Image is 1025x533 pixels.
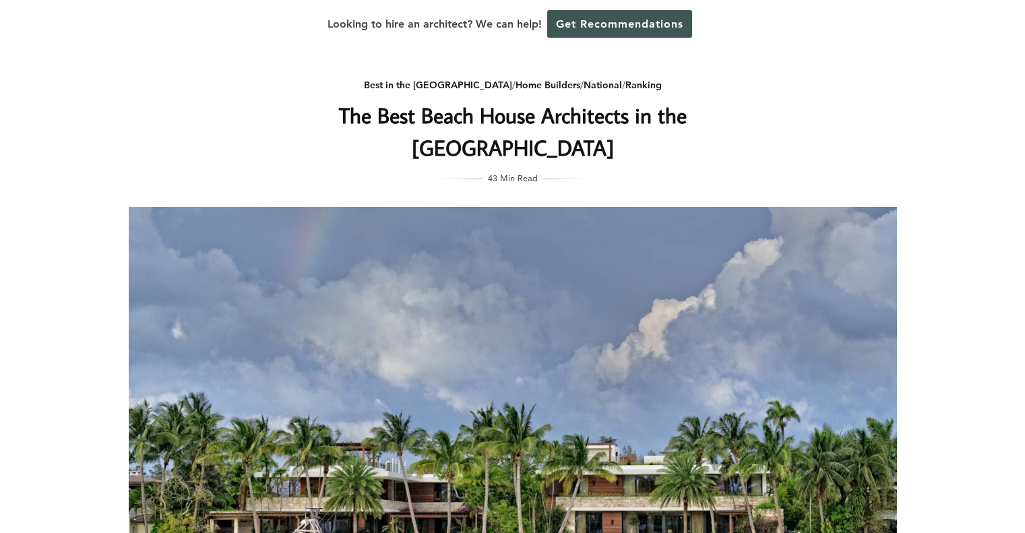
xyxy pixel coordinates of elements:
[584,79,622,91] a: National
[488,170,538,185] span: 43 Min Read
[244,77,782,94] div: / / /
[547,10,692,38] a: Get Recommendations
[625,79,662,91] a: Ranking
[364,79,512,91] a: Best in the [GEOGRAPHIC_DATA]
[516,79,580,91] a: Home Builders
[244,99,782,164] h1: The Best Beach House Architects in the [GEOGRAPHIC_DATA]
